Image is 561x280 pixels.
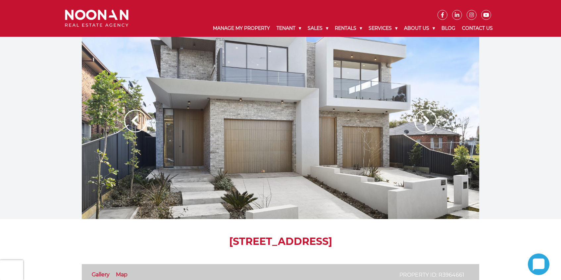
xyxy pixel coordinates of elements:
[304,20,331,37] a: Sales
[65,10,128,27] img: Noonan Real Estate Agency
[116,271,127,278] a: Map
[414,110,437,132] img: Arrow slider
[273,20,304,37] a: Tenant
[459,20,496,37] a: Contact Us
[210,20,273,37] a: Manage My Property
[438,20,459,37] a: Blog
[124,110,147,132] img: Arrow slider
[331,20,365,37] a: Rentals
[399,271,464,279] p: Property ID: R3964661
[401,20,438,37] a: About Us
[365,20,401,37] a: Services
[92,271,110,278] a: Gallery
[82,236,479,248] h1: [STREET_ADDRESS]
